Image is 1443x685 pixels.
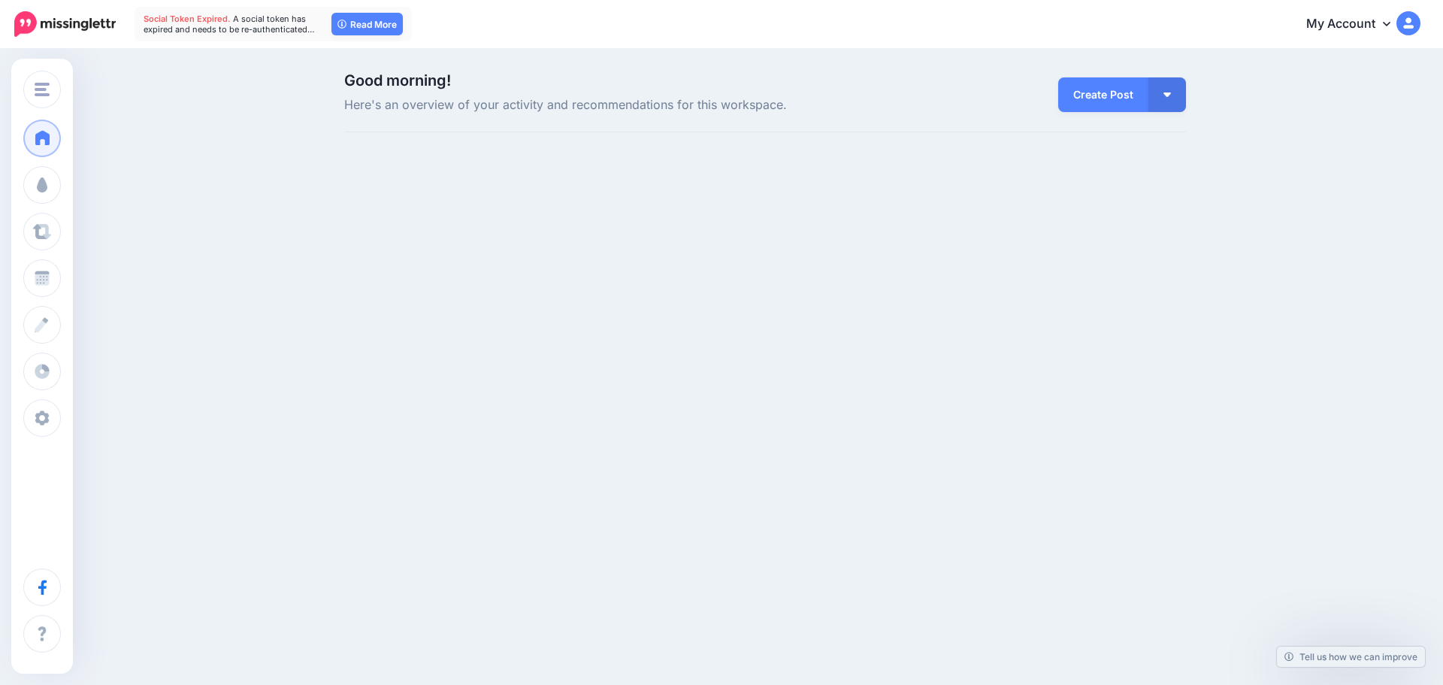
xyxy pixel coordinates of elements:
img: arrow-down-white.png [1163,92,1171,97]
img: menu.png [35,83,50,96]
span: A social token has expired and needs to be re-authenticated… [144,14,315,35]
a: Read More [331,13,403,35]
span: Social Token Expired. [144,14,231,24]
a: My Account [1291,6,1420,43]
a: Create Post [1058,77,1148,112]
a: Tell us how we can improve [1277,647,1425,667]
span: Here's an overview of your activity and recommendations for this workspace. [344,95,898,115]
img: Missinglettr [14,11,116,37]
span: Good morning! [344,71,451,89]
